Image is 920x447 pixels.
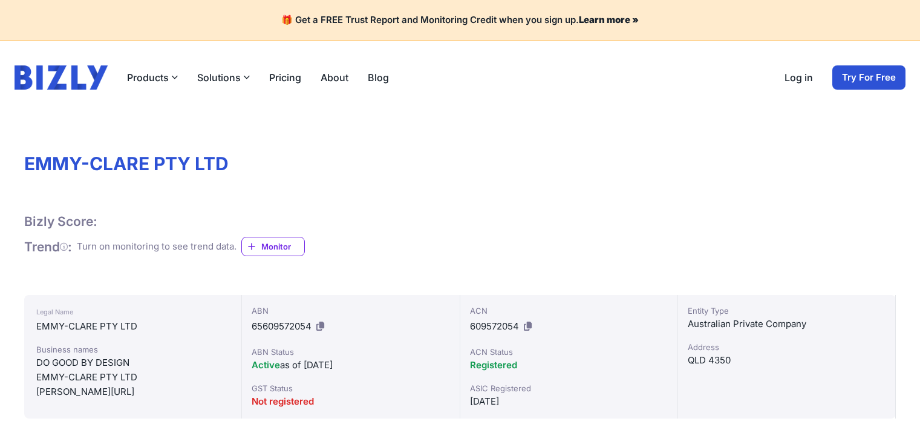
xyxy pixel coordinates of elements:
[197,70,250,85] button: Solutions
[252,346,449,358] div: ABN Status
[252,305,449,317] div: ABN
[688,317,886,331] div: Australian Private Company
[321,70,348,85] a: About
[470,305,668,317] div: ACN
[252,320,312,332] span: 65609572054
[24,213,97,230] h1: Bizly Score:
[36,356,229,370] div: DO GOOD BY DESIGN
[36,343,229,356] div: Business names
[15,15,905,26] h4: 🎁 Get a FREE Trust Report and Monitoring Credit when you sign up.
[252,382,449,394] div: GST Status
[688,353,886,368] div: QLD 4350
[579,14,639,25] a: Learn more »
[261,240,304,253] span: Monitor
[36,385,229,399] div: [PERSON_NAME][URL]
[470,394,668,409] div: [DATE]
[24,239,72,255] h1: Trend :
[127,70,178,85] button: Products
[77,240,237,254] div: Turn on monitoring to see trend data.
[36,319,229,334] div: EMMY-CLARE PTY LTD
[470,320,519,332] span: 609572054
[269,70,301,85] a: Pricing
[470,346,668,358] div: ACN Status
[24,153,896,174] h1: EMMY-CLARE PTY LTD
[470,359,517,371] span: Registered
[832,65,905,90] a: Try For Free
[241,237,305,256] a: Monitor
[252,358,449,372] div: as of [DATE]
[785,70,813,85] a: Log in
[688,341,886,353] div: Address
[470,382,668,394] div: ASIC Registered
[252,359,280,371] span: Active
[36,370,229,385] div: EMMY-CLARE PTY LTD
[368,70,389,85] a: Blog
[688,305,886,317] div: Entity Type
[252,396,314,407] span: Not registered
[36,305,229,319] div: Legal Name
